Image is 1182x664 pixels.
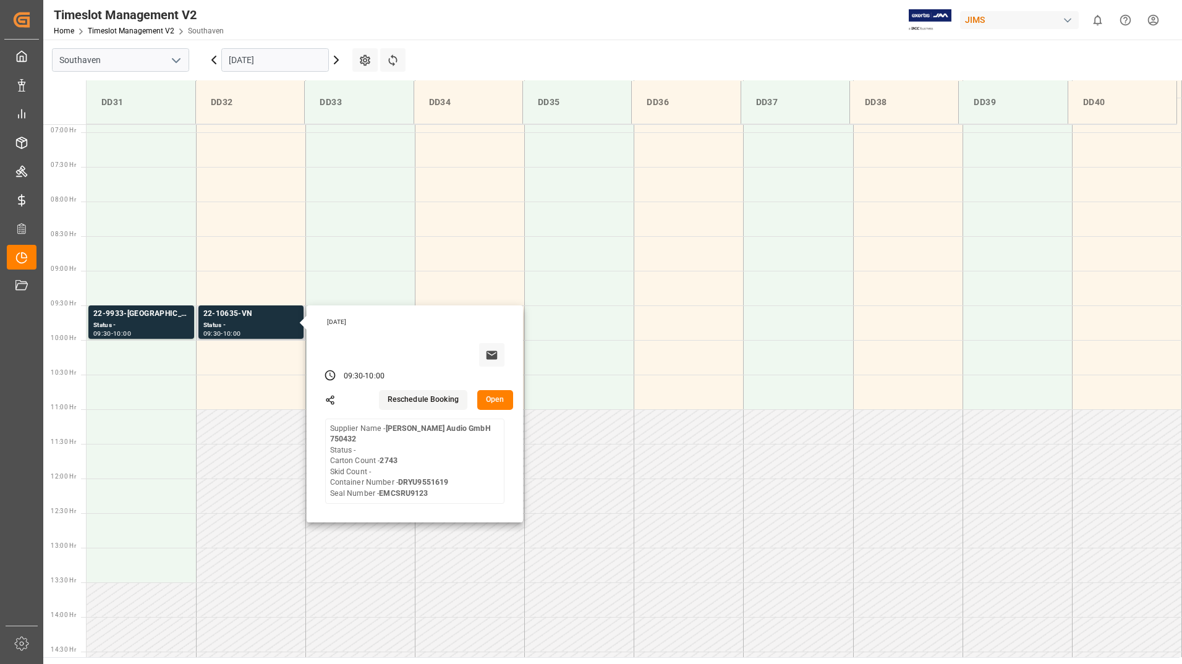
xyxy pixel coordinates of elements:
[203,308,299,320] div: 22-10635-VN
[51,542,76,549] span: 13:00 Hr
[51,231,76,237] span: 08:30 Hr
[330,424,491,444] b: [PERSON_NAME] Audio GmbH 750432
[51,577,76,584] span: 13:30 Hr
[344,371,364,382] div: 09:30
[51,300,76,307] span: 09:30 Hr
[1078,91,1167,114] div: DD40
[330,424,500,500] div: Supplier Name - Status - Carton Count - Skid Count - Container Number - Seal Number -
[54,27,74,35] a: Home
[51,127,76,134] span: 07:00 Hr
[51,334,76,341] span: 10:00 Hr
[960,8,1084,32] button: JIMS
[51,369,76,376] span: 10:30 Hr
[424,91,512,114] div: DD34
[533,91,621,114] div: DD35
[51,646,76,653] span: 14:30 Hr
[88,27,174,35] a: Timeslot Management V2
[93,308,189,320] div: 22-9933-[GEOGRAPHIC_DATA]
[363,371,365,382] div: -
[860,91,948,114] div: DD38
[51,196,76,203] span: 08:00 Hr
[1084,6,1112,34] button: show 0 new notifications
[93,331,111,336] div: 09:30
[960,11,1079,29] div: JIMS
[51,404,76,411] span: 11:00 Hr
[54,6,224,24] div: Timeslot Management V2
[166,51,185,70] button: open menu
[206,91,294,114] div: DD32
[51,265,76,272] span: 09:00 Hr
[365,371,385,382] div: 10:00
[751,91,840,114] div: DD37
[52,48,189,72] input: Type to search/select
[221,48,329,72] input: DD.MM.YYYY
[96,91,185,114] div: DD31
[221,331,223,336] div: -
[113,331,131,336] div: 10:00
[315,91,403,114] div: DD33
[1112,6,1139,34] button: Help Center
[379,390,467,410] button: Reschedule Booking
[223,331,241,336] div: 10:00
[93,320,189,331] div: Status -
[51,438,76,445] span: 11:30 Hr
[379,489,428,498] b: EMCSRU9123
[477,390,513,410] button: Open
[203,331,221,336] div: 09:30
[642,91,730,114] div: DD36
[323,318,509,326] div: [DATE]
[51,508,76,514] span: 12:30 Hr
[203,320,299,331] div: Status -
[51,161,76,168] span: 07:30 Hr
[51,473,76,480] span: 12:00 Hr
[380,456,398,465] b: 2743
[51,611,76,618] span: 14:00 Hr
[909,9,951,31] img: Exertis%20JAM%20-%20Email%20Logo.jpg_1722504956.jpg
[398,478,448,487] b: DRYU9551619
[111,331,113,336] div: -
[969,91,1057,114] div: DD39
